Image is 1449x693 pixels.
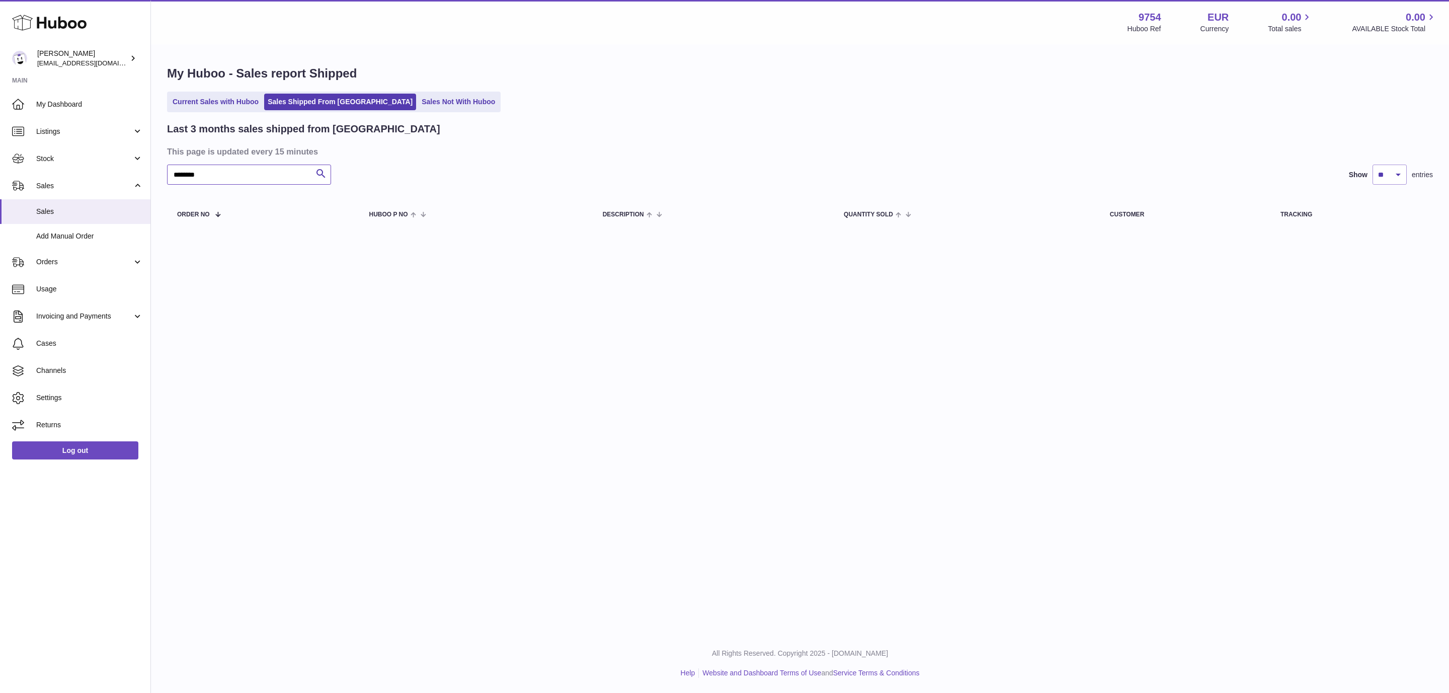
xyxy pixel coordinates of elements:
span: Sales [36,207,143,216]
span: [EMAIL_ADDRESS][DOMAIN_NAME] [37,59,148,67]
span: AVAILABLE Stock Total [1352,24,1437,34]
div: Tracking [1280,211,1423,218]
a: Service Terms & Conditions [833,669,920,677]
div: Huboo Ref [1128,24,1161,34]
span: Add Manual Order [36,232,143,241]
p: All Rights Reserved. Copyright 2025 - [DOMAIN_NAME] [159,649,1441,658]
span: Total sales [1268,24,1313,34]
span: Returns [36,420,143,430]
a: Website and Dashboard Terms of Use [702,669,821,677]
div: [PERSON_NAME] [37,49,128,68]
span: Cases [36,339,143,348]
span: Channels [36,366,143,375]
span: Usage [36,284,143,294]
a: Sales Shipped From [GEOGRAPHIC_DATA] [264,94,416,110]
span: 0.00 [1406,11,1425,24]
div: Customer [1110,211,1260,218]
h2: Last 3 months sales shipped from [GEOGRAPHIC_DATA] [167,122,440,136]
a: Current Sales with Huboo [169,94,262,110]
span: Huboo P no [369,211,408,218]
label: Show [1349,170,1367,180]
a: Help [681,669,695,677]
span: Stock [36,154,132,164]
span: Sales [36,181,132,191]
span: Orders [36,257,132,267]
span: Invoicing and Payments [36,312,132,321]
span: 0.00 [1282,11,1302,24]
span: Settings [36,393,143,403]
img: info@fieldsluxury.london [12,51,27,66]
a: 0.00 AVAILABLE Stock Total [1352,11,1437,34]
h3: This page is updated every 15 minutes [167,146,1430,157]
span: Listings [36,127,132,136]
span: Description [603,211,644,218]
span: Quantity Sold [844,211,893,218]
div: Currency [1200,24,1229,34]
span: My Dashboard [36,100,143,109]
strong: EUR [1207,11,1229,24]
span: Order No [177,211,210,218]
li: and [699,668,919,678]
strong: 9754 [1139,11,1161,24]
a: Sales Not With Huboo [418,94,499,110]
h1: My Huboo - Sales report Shipped [167,65,1433,82]
a: Log out [12,441,138,459]
a: 0.00 Total sales [1268,11,1313,34]
span: entries [1412,170,1433,180]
